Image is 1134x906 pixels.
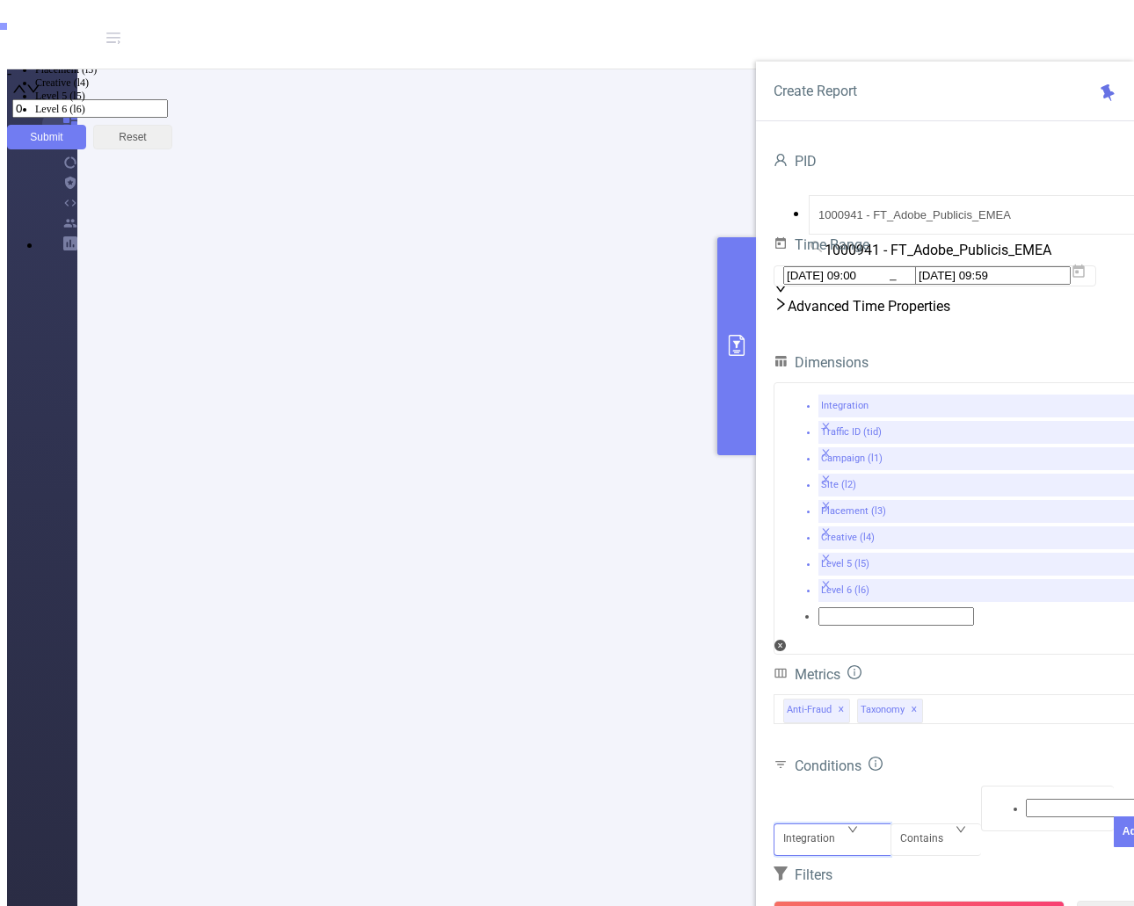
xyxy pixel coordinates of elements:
[7,125,86,149] button: Submit
[93,125,172,149] button: Reset
[35,103,1134,116] li: Level 6 (l6)
[30,131,62,143] span: Submit
[35,63,1134,76] li: Placement (l3)
[119,131,146,143] span: Reset
[35,76,1134,90] li: Creative (l4)
[35,90,1134,103] li: Level 5 (l5)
